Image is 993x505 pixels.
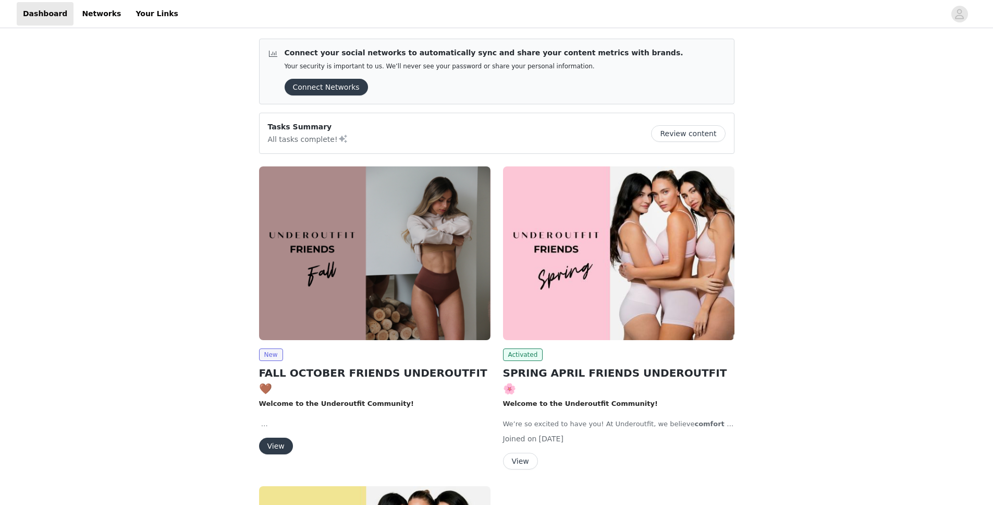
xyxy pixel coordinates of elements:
span: Joined on [503,435,537,443]
strong: Welcome to the Underoutfit Community! [259,400,414,407]
p: We’re so excited to have you! At Underoutfit, we believe —which is why we design that move with y... [503,419,734,429]
strong: Welcome to the Underoutfit Community! [503,400,658,407]
img: Underoutfit [259,166,491,340]
button: View [259,438,293,454]
img: Underoutfit [503,166,734,340]
p: Your security is important to us. We’ll never see your password or share your personal information. [285,63,683,70]
p: All tasks complete! [268,133,348,145]
span: [DATE] [539,435,563,443]
span: Activated [503,348,543,361]
h2: FALL OCTOBER FRIENDS UNDEROUTFIT 🤎 [259,365,491,396]
span: New [259,348,283,361]
a: Dashboard [17,2,73,26]
button: Connect Networks [285,79,368,95]
h2: SPRING APRIL FRIENDS UNDEROUTFIT 🌸 [503,365,734,396]
a: View [259,442,293,450]
button: Review content [651,125,725,142]
button: View [503,453,538,470]
p: Tasks Summary [268,122,348,133]
div: avatar [954,6,964,22]
a: Networks [76,2,127,26]
p: Connect your social networks to automatically sync and share your content metrics with brands. [285,47,683,58]
a: View [503,458,538,465]
a: Your Links [129,2,185,26]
